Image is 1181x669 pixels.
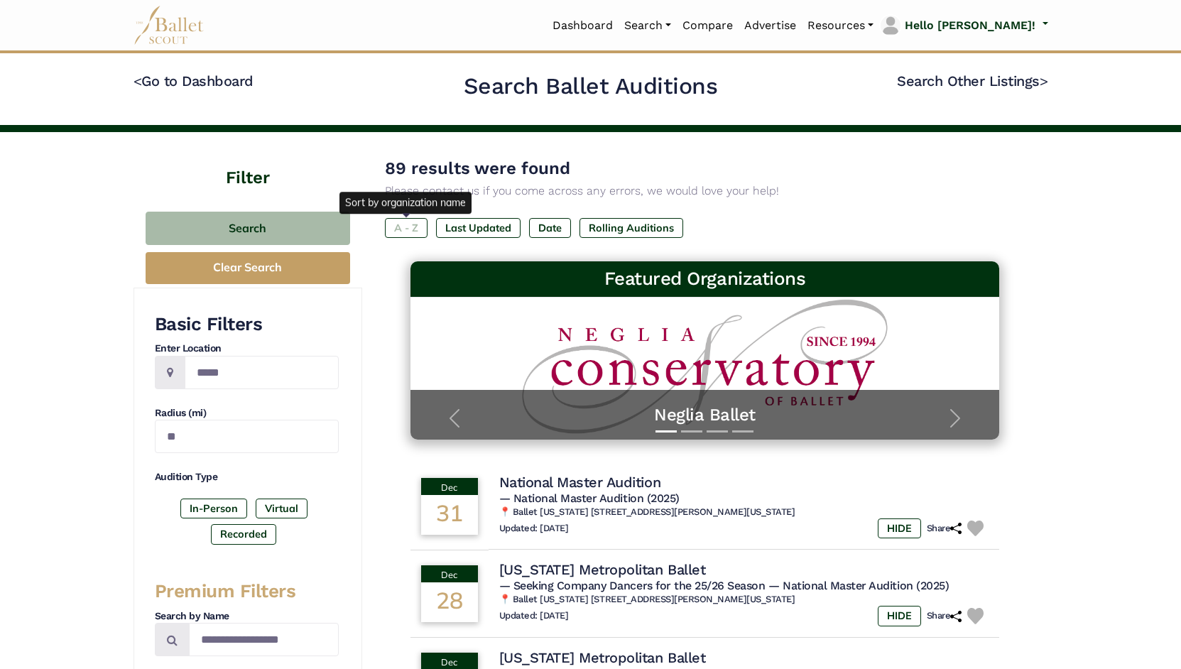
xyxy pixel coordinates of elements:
[878,518,921,538] label: HIDE
[499,506,989,518] h6: 📍 Ballet [US_STATE] [STREET_ADDRESS][PERSON_NAME][US_STATE]
[421,582,478,622] div: 28
[180,499,247,518] label: In-Person
[146,252,350,284] button: Clear Search
[881,16,900,36] img: profile picture
[499,560,706,579] h4: [US_STATE] Metropolitan Ballet
[422,267,989,291] h3: Featured Organizations
[385,182,1025,200] p: Please contact us if you come across any errors, we would love your help!
[211,524,276,544] label: Recorded
[1040,72,1048,89] code: >
[155,609,339,624] h4: Search by Name
[879,14,1047,37] a: profile picture Hello [PERSON_NAME]!
[134,72,254,89] a: <Go to Dashboard
[927,610,962,622] h6: Share
[547,11,619,40] a: Dashboard
[768,579,949,592] span: — National Master Audition (2025)
[421,565,478,582] div: Dec
[425,404,986,426] a: Neglia Ballet
[878,606,921,626] label: HIDE
[529,218,571,238] label: Date
[681,423,702,440] button: Slide 2
[339,192,472,213] div: Sort by organization name
[385,158,570,178] span: 89 results were found
[655,423,677,440] button: Slide 1
[619,11,677,40] a: Search
[499,610,569,622] h6: Updated: [DATE]
[802,11,879,40] a: Resources
[146,212,350,245] button: Search
[499,523,569,535] h6: Updated: [DATE]
[185,356,339,389] input: Location
[155,470,339,484] h4: Audition Type
[189,623,339,656] input: Search by names...
[677,11,739,40] a: Compare
[499,648,706,667] h4: [US_STATE] Metropolitan Ballet
[464,72,718,102] h2: Search Ballet Auditions
[155,312,339,337] h3: Basic Filters
[436,218,521,238] label: Last Updated
[707,423,728,440] button: Slide 3
[739,11,802,40] a: Advertise
[256,499,308,518] label: Virtual
[385,218,428,238] label: A - Z
[579,218,683,238] label: Rolling Auditions
[134,72,142,89] code: <
[927,523,962,535] h6: Share
[421,478,478,495] div: Dec
[134,132,362,190] h4: Filter
[499,579,766,592] span: — Seeking Company Dancers for the 25/26 Season
[421,495,478,535] div: 31
[155,406,339,420] h4: Radius (mi)
[155,580,339,604] h3: Premium Filters
[499,594,989,606] h6: 📍 Ballet [US_STATE] [STREET_ADDRESS][PERSON_NAME][US_STATE]
[732,423,753,440] button: Slide 4
[905,16,1035,35] p: Hello [PERSON_NAME]!
[897,72,1047,89] a: Search Other Listings>
[499,491,680,505] span: — National Master Audition (2025)
[155,342,339,356] h4: Enter Location
[499,473,660,491] h4: National Master Audition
